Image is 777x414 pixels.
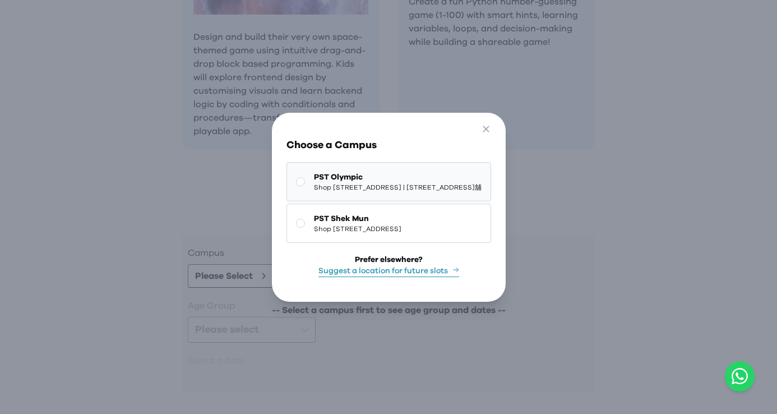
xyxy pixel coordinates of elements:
h3: Choose a Campus [286,137,491,153]
button: Suggest a location for future slots [318,265,459,277]
span: PST Shek Mun [314,213,401,224]
span: Shop [STREET_ADDRESS] [314,224,401,233]
span: PST Olympic [314,172,482,183]
span: Shop [STREET_ADDRESS] | [STREET_ADDRESS]舖 [314,183,482,192]
div: Prefer elsewhere? [355,254,423,265]
button: PST OlympicShop [STREET_ADDRESS] | [STREET_ADDRESS]舖 [286,162,491,201]
button: PST Shek MunShop [STREET_ADDRESS] [286,204,491,243]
